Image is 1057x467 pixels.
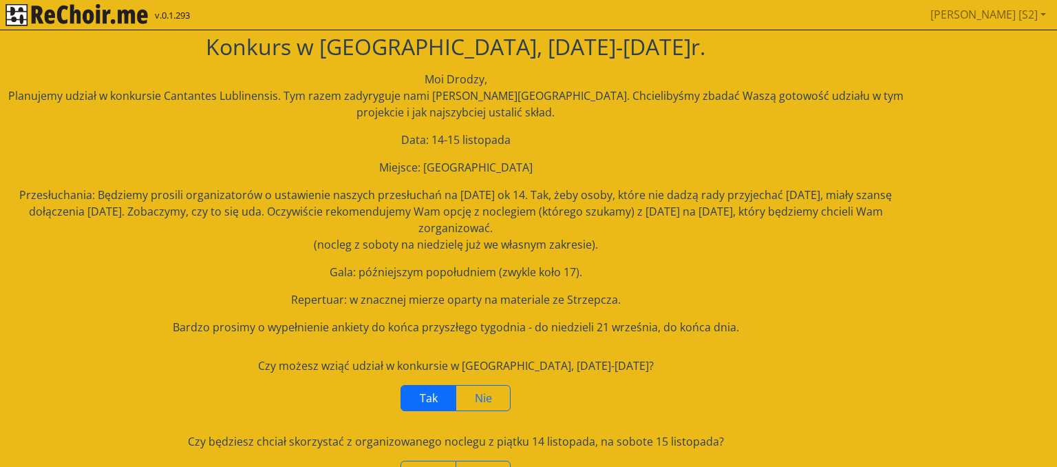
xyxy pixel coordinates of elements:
p: Repertuar: w znacznej mierze oparty na materiale ze Strzepcza. [3,291,908,308]
p: Bardzo prosimy o wypełnienie ankiety do końca przyszłego tygodnia - do niedzieli 21 września, do ... [3,319,908,335]
span: Nie [475,391,492,406]
div: Czy będziesz chciał skorzystać z organizowanego noclegu z piątku 14 listopada, na sobote 15 listo... [3,433,908,450]
img: rekłajer mi [6,4,148,26]
span: v.0.1.293 [155,9,190,23]
a: [PERSON_NAME] [S2] [925,1,1051,28]
p: Gala: późniejszym popołudniem (zwykle koło 17). [3,264,908,280]
p: Moi Drodzy, Planujemy udział w konkursie Cantantes Lublinensis. Tym razem zadyryguje nami [PERSON... [3,71,908,121]
div: Czy możesz wziąć udział w konkursie w [GEOGRAPHIC_DATA], [DATE]-[DATE]? [3,357,908,374]
p: Miejsce: [GEOGRAPHIC_DATA] [3,159,908,176]
h2: Konkurs w [GEOGRAPHIC_DATA], [DATE]-[DATE]r. [3,34,908,60]
span: Tak [420,391,438,406]
p: Przesłuchania: Będziemy prosili organizatorów o ustawienie naszych przesłuchań na [DATE] ok 14. T... [3,187,908,253]
p: Data: 14-15 listopada [3,132,908,148]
